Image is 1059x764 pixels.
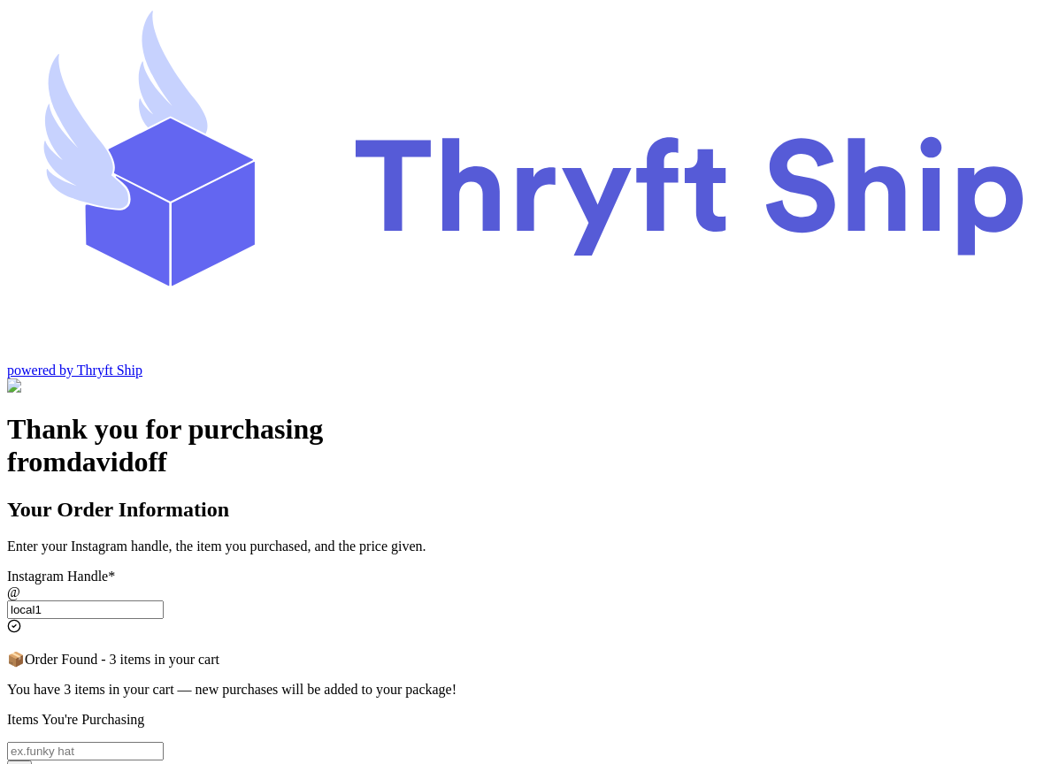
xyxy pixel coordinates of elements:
img: Customer Form Background [7,378,183,394]
a: powered by Thryft Ship [7,363,142,378]
h2: Your Order Information [7,498,1052,522]
label: Instagram Handle [7,569,115,584]
div: @ [7,584,1052,600]
h1: Thank you for purchasing from [7,413,1052,478]
p: Items You're Purchasing [7,712,1052,728]
input: ex.funky hat [7,742,164,760]
span: davidoff [66,446,167,477]
span: Order Found - 3 items in your cart [25,652,219,667]
p: You have 3 items in your cart — new purchases will be added to your package! [7,682,1052,698]
p: Enter your Instagram handle, the item you purchased, and the price given. [7,539,1052,554]
span: 📦 [7,652,25,667]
